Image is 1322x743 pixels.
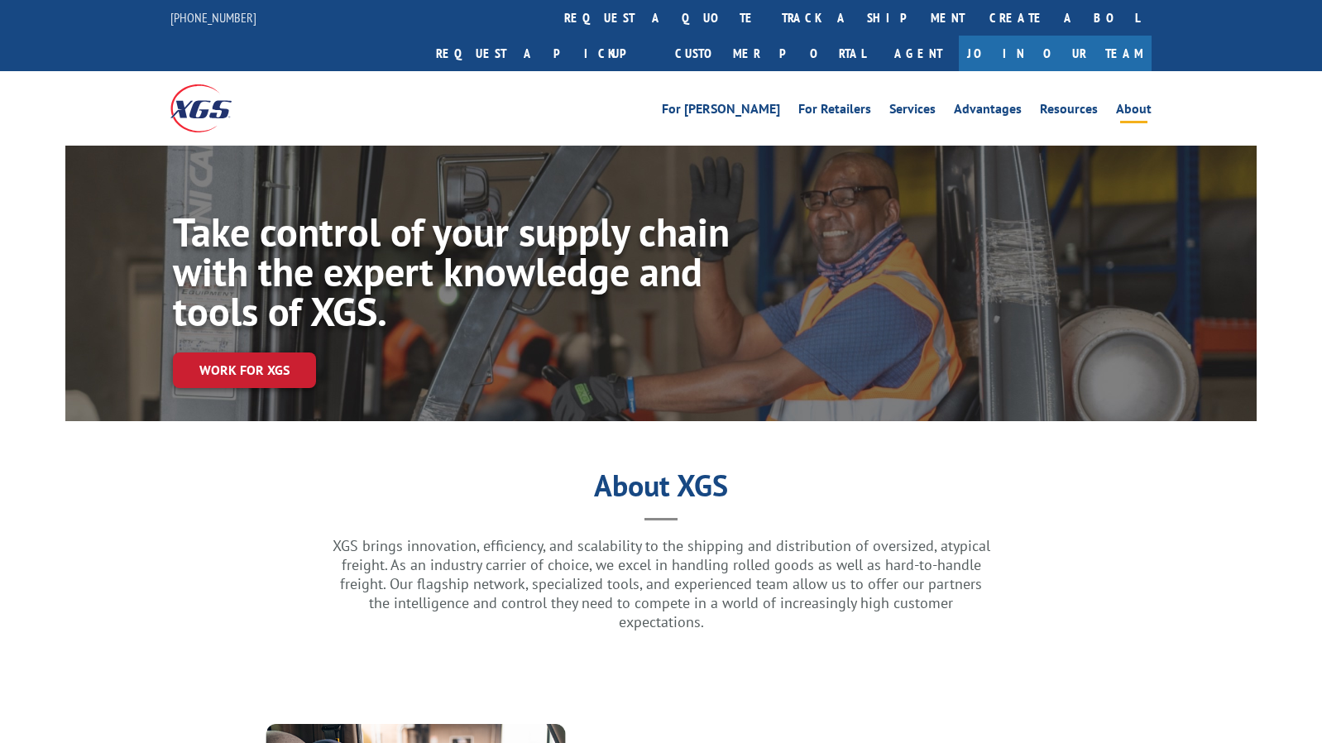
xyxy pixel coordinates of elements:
[889,103,936,121] a: Services
[663,36,878,71] a: Customer Portal
[1116,103,1152,121] a: About
[662,103,780,121] a: For [PERSON_NAME]
[959,36,1152,71] a: Join Our Team
[878,36,959,71] a: Agent
[798,103,871,121] a: For Retailers
[173,212,734,339] h1: Take control of your supply chain with the expert knowledge and tools of XGS.
[424,36,663,71] a: Request a pickup
[170,9,256,26] a: [PHONE_NUMBER]
[132,474,1190,506] h1: About XGS
[330,536,992,631] p: XGS brings innovation, efficiency, and scalability to the shipping and distribution of oversized,...
[173,352,316,388] a: Work for XGS
[954,103,1022,121] a: Advantages
[1040,103,1098,121] a: Resources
